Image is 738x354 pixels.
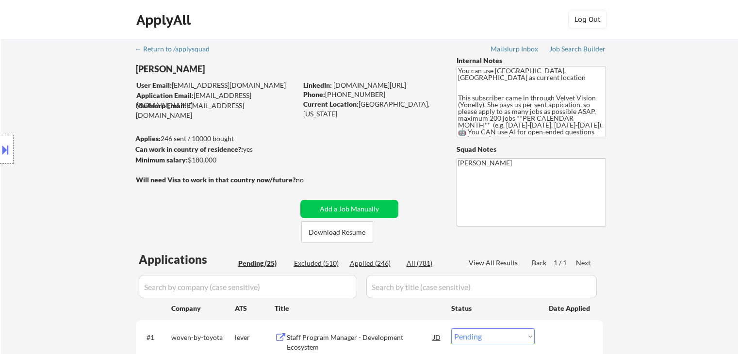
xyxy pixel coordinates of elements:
[407,258,455,268] div: All (781)
[235,304,275,313] div: ATS
[491,45,539,55] a: Mailslurp Inbox
[576,258,591,268] div: Next
[287,333,433,352] div: Staff Program Manager - Development Ecosystem
[136,176,297,184] strong: Will need Visa to work in that country now/future?:
[457,56,606,65] div: Internal Notes
[147,333,164,342] div: #1
[303,90,441,99] div: [PHONE_NUMBER]
[303,90,325,98] strong: Phone:
[300,200,398,218] button: Add a Job Manually
[136,80,297,90] div: [EMAIL_ADDRESS][DOMAIN_NAME]
[136,101,297,120] div: [EMAIL_ADDRESS][DOMAIN_NAME]
[171,333,235,342] div: woven-by-toyota
[235,333,275,342] div: lever
[139,275,357,298] input: Search by company (case sensitive)
[135,145,294,154] div: yes
[296,175,324,185] div: no
[294,258,343,268] div: Excluded (510)
[532,258,547,268] div: Back
[303,100,359,108] strong: Current Location:
[139,254,235,265] div: Applications
[549,304,591,313] div: Date Applied
[135,134,297,144] div: 246 sent / 10000 bought
[171,304,235,313] div: Company
[303,81,332,89] strong: LinkedIn:
[350,258,398,268] div: Applied (246)
[275,304,442,313] div: Title
[136,12,194,28] div: ApplyAll
[549,45,606,55] a: Job Search Builder
[136,91,297,110] div: [EMAIL_ADDRESS][DOMAIN_NAME]
[366,275,597,298] input: Search by title (case sensitive)
[333,81,406,89] a: [DOMAIN_NAME][URL]
[491,46,539,52] div: Mailslurp Inbox
[568,10,607,29] button: Log Out
[457,145,606,154] div: Squad Notes
[135,155,297,165] div: $180,000
[135,145,243,153] strong: Can work in country of residence?:
[554,258,576,268] div: 1 / 1
[451,299,535,317] div: Status
[135,45,219,55] a: ← Return to /applysquad
[238,258,287,268] div: Pending (25)
[136,63,335,75] div: [PERSON_NAME]
[469,258,521,268] div: View All Results
[432,328,442,346] div: JD
[303,99,441,118] div: [GEOGRAPHIC_DATA], [US_STATE]
[549,46,606,52] div: Job Search Builder
[301,221,373,243] button: Download Resume
[135,46,219,52] div: ← Return to /applysquad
